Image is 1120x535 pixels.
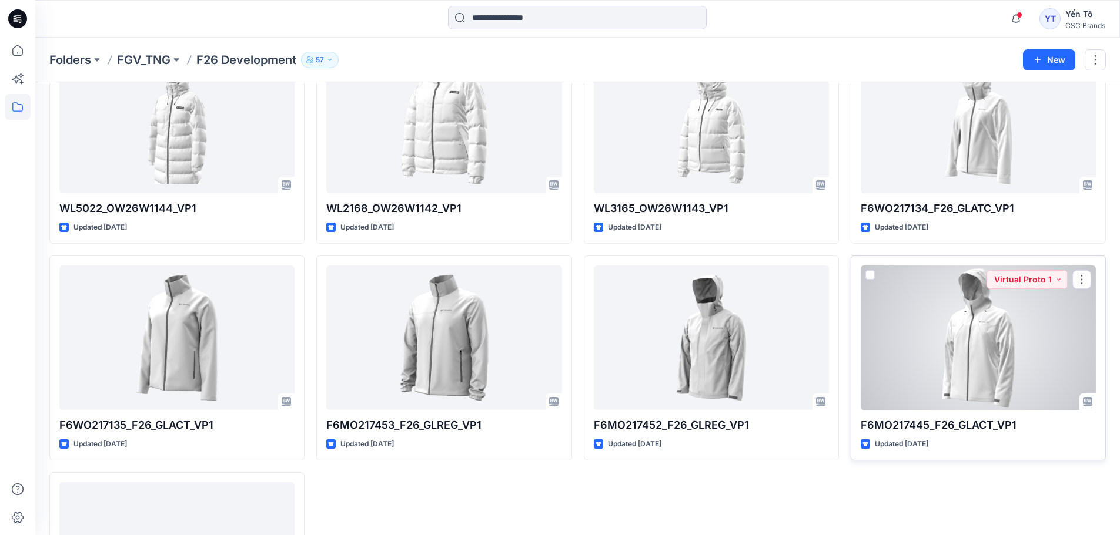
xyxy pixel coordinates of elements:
a: Folders [49,52,91,68]
a: WL2168_OW26W1142_VP1 [326,48,561,193]
p: F6WO217134_F26_GLATC_VP1 [861,200,1096,217]
button: New [1023,49,1075,70]
a: F6WO217134_F26_GLATC_VP1 [861,48,1096,193]
p: Updated [DATE] [340,438,394,450]
p: Updated [DATE] [875,221,928,234]
a: F6MO217452_F26_GLREG_VP1 [594,265,829,410]
p: 57 [316,53,324,66]
p: WL2168_OW26W1142_VP1 [326,200,561,217]
p: Updated [DATE] [608,438,661,450]
p: F6MO217452_F26_GLREG_VP1 [594,417,829,433]
a: F6MO217445_F26_GLACT_VP1 [861,265,1096,410]
p: F26 Development [196,52,296,68]
div: Yến Tô [1065,7,1105,21]
p: Updated [DATE] [340,221,394,234]
p: Updated [DATE] [875,438,928,450]
p: Updated [DATE] [73,438,127,450]
a: FGV_TNG [117,52,170,68]
p: F6MO217445_F26_GLACT_VP1 [861,417,1096,433]
p: Updated [DATE] [73,221,127,234]
a: WL3165_OW26W1143_VP1 [594,48,829,193]
p: F6WO217135_F26_GLACT_VP1 [59,417,295,433]
a: WL5022_OW26W1144_VP1 [59,48,295,193]
p: WL5022_OW26W1144_VP1 [59,200,295,217]
button: 57 [301,52,339,68]
p: WL3165_OW26W1143_VP1 [594,200,829,217]
p: Updated [DATE] [608,221,661,234]
p: F6MO217453_F26_GLREG_VP1 [326,417,561,433]
div: CSC Brands [1065,21,1105,30]
a: F6WO217135_F26_GLACT_VP1 [59,265,295,410]
div: YT [1039,8,1061,29]
a: F6MO217453_F26_GLREG_VP1 [326,265,561,410]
